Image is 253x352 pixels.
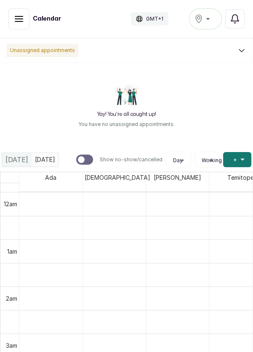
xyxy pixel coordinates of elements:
p: GMT+1 [146,16,163,22]
p: Show no-show/cancelled [100,156,162,163]
span: [DEMOGRAPHIC_DATA] [83,172,152,183]
span: [DATE] [5,155,28,165]
h2: Yay! You’re all caught up! [97,111,156,118]
button: Working [198,157,216,164]
span: [PERSON_NAME] [152,172,203,183]
h1: Calendar [33,15,61,23]
span: Day [173,157,183,164]
span: Ada [43,172,58,183]
span: Working [202,157,222,164]
div: 12am [2,200,19,208]
div: 2am [4,294,19,303]
p: Unassigned appointments [7,44,78,57]
div: 1am [5,247,19,256]
p: You have no unassigned appointments. [78,121,175,128]
button: + [223,152,251,167]
button: Day [170,157,187,164]
span: + [233,155,237,164]
div: 3am [4,341,19,350]
div: [DATE] [2,153,32,166]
